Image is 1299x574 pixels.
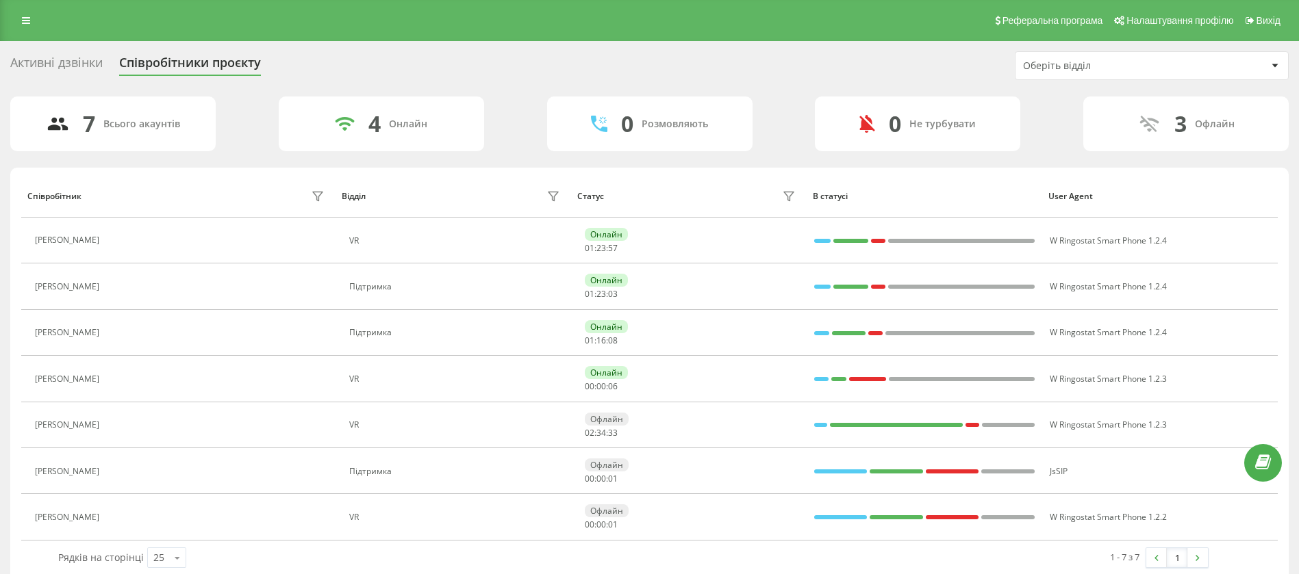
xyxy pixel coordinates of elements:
span: W Ringostat Smart Phone 1.2.4 [1050,235,1167,246]
span: Рядків на сторінці [58,551,144,564]
div: Онлайн [585,274,628,287]
div: Онлайн [585,228,628,241]
a: 1 [1167,548,1187,567]
span: 06 [608,380,618,392]
div: 0 [621,111,633,137]
div: Офлайн [1195,118,1235,130]
span: 00 [596,519,606,530]
span: 02 [585,427,594,439]
span: Налаштування профілю [1126,15,1233,26]
div: : : [585,382,618,391]
span: 03 [608,288,618,300]
div: Онлайн [389,118,427,130]
span: 57 [608,242,618,254]
div: В статусі [813,192,1035,201]
div: Розмовляють [642,118,708,130]
div: : : [585,520,618,530]
span: 01 [585,242,594,254]
span: Вихід [1257,15,1281,26]
div: : : [585,336,618,345]
div: 1 - 7 з 7 [1110,550,1139,564]
div: Підтримка [349,282,564,291]
span: 16 [596,335,606,346]
div: : : [585,428,618,438]
span: 23 [596,242,606,254]
span: 01 [608,519,618,530]
span: 08 [608,335,618,346]
div: : : [585,244,618,253]
div: 25 [153,551,164,564]
div: Співробітник [27,192,81,201]
div: VR [349,236,564,246]
span: JsSIP [1050,465,1068,477]
div: Офлайн [585,413,629,426]
div: Підтримка [349,328,564,337]
div: VR [349,420,564,430]
span: W Ringostat Smart Phone 1.2.3 [1050,373,1167,384]
span: 00 [585,519,594,530]
div: Оберіть відділ [1023,60,1187,72]
span: W Ringostat Smart Phone 1.2.4 [1050,281,1167,292]
div: Онлайн [585,366,628,379]
span: 00 [585,380,594,392]
span: 01 [608,473,618,484]
div: [PERSON_NAME] [35,467,103,476]
div: [PERSON_NAME] [35,420,103,430]
div: Статус [577,192,604,201]
span: 33 [608,427,618,439]
div: 3 [1174,111,1187,137]
div: VR [349,374,564,384]
div: : : [585,289,618,299]
div: : : [585,474,618,484]
span: 01 [585,288,594,300]
div: Підтримка [349,467,564,476]
span: 00 [596,380,606,392]
div: [PERSON_NAME] [35,374,103,384]
div: [PERSON_NAME] [35,328,103,337]
div: Активні дзвінки [10,55,103,77]
div: [PERSON_NAME] [35,282,103,291]
div: Співробітники проєкту [119,55,261,77]
span: 34 [596,427,606,439]
div: Відділ [342,192,366,201]
div: 4 [368,111,381,137]
span: W Ringostat Smart Phone 1.2.2 [1050,511,1167,523]
span: 01 [585,335,594,346]
div: VR [349,512,564,522]
div: 0 [889,111,901,137]
div: [PERSON_NAME] [35,235,103,245]
div: [PERSON_NAME] [35,512,103,522]
div: Офлайн [585,504,629,517]
div: User Agent [1048,192,1271,201]
div: Всього акаунтів [103,118,180,130]
div: Офлайн [585,458,629,471]
span: Реферальна програма [1002,15,1103,26]
div: Онлайн [585,320,628,333]
span: W Ringostat Smart Phone 1.2.3 [1050,419,1167,430]
div: 7 [83,111,95,137]
div: Не турбувати [909,118,976,130]
span: 23 [596,288,606,300]
span: 00 [596,473,606,484]
span: 00 [585,473,594,484]
span: W Ringostat Smart Phone 1.2.4 [1050,326,1167,338]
